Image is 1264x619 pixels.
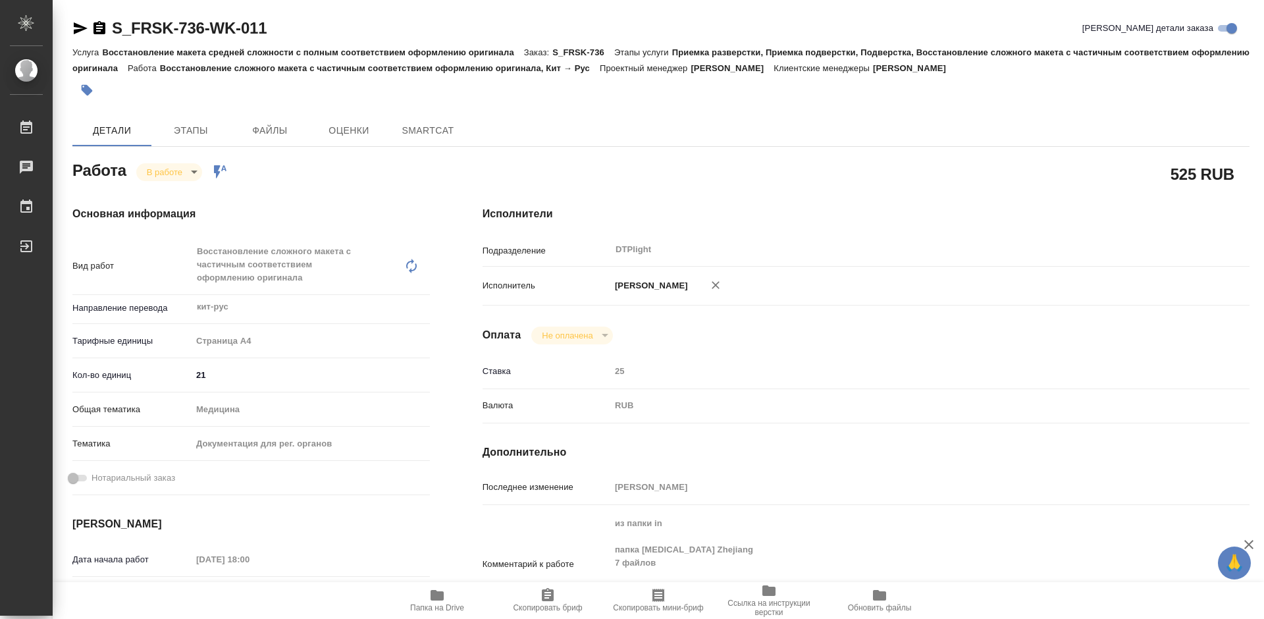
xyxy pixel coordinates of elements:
p: Этапы услуги [614,47,672,57]
p: Исполнитель [483,279,610,292]
p: Подразделение [483,244,610,257]
p: Работа [128,63,160,73]
span: Папка на Drive [410,603,464,612]
p: [PERSON_NAME] [873,63,956,73]
p: Тарифные единицы [72,335,192,348]
span: Скопировать мини-бриф [613,603,703,612]
button: 🙏 [1218,547,1251,579]
p: Валюта [483,399,610,412]
p: Проектный менеджер [600,63,691,73]
p: Кол-во единиц [72,369,192,382]
input: Пустое поле [610,477,1186,497]
button: Ссылка на инструкции верстки [714,582,824,619]
h2: Работа [72,157,126,181]
button: Скопировать бриф [492,582,603,619]
p: Общая тематика [72,403,192,416]
span: Оценки [317,122,381,139]
input: ✎ Введи что-нибудь [192,365,430,385]
div: Медицина [192,398,430,421]
span: Файлы [238,122,302,139]
h4: Основная информация [72,206,430,222]
span: Этапы [159,122,223,139]
span: Детали [80,122,144,139]
h2: 525 RUB [1171,163,1234,185]
p: [PERSON_NAME] [610,279,688,292]
h4: Дополнительно [483,444,1250,460]
p: Комментарий к работе [483,558,610,571]
input: Пустое поле [192,550,307,569]
p: Ставка [483,365,610,378]
button: В работе [143,167,186,178]
button: Не оплачена [538,330,596,341]
p: Дата начала работ [72,553,192,566]
div: RUB [610,394,1186,417]
h4: Исполнители [483,206,1250,222]
span: Скопировать бриф [513,603,582,612]
button: Обновить файлы [824,582,935,619]
a: S_FRSK-736-WK-011 [112,19,267,37]
span: Обновить файлы [848,603,912,612]
button: Скопировать мини-бриф [603,582,714,619]
p: Вид работ [72,259,192,273]
button: Скопировать ссылку [92,20,107,36]
button: Удалить исполнителя [701,271,730,300]
h4: Оплата [483,327,521,343]
p: Клиентские менеджеры [774,63,873,73]
span: SmartCat [396,122,460,139]
p: Заказ: [524,47,552,57]
p: Тематика [72,437,192,450]
span: 🙏 [1223,549,1246,577]
button: Папка на Drive [382,582,492,619]
p: Восстановление сложного макета с частичным соответствием оформлению оригинала, Кит → Рус [160,63,600,73]
button: Добавить тэг [72,76,101,105]
p: Последнее изменение [483,481,610,494]
p: Восстановление макета средней сложности с полным соответствием оформлению оригинала [102,47,523,57]
button: Скопировать ссылку для ЯМессенджера [72,20,88,36]
h4: [PERSON_NAME] [72,516,430,532]
span: Нотариальный заказ [92,471,175,485]
div: В работе [136,163,202,181]
textarea: из папки in папка [MEDICAL_DATA] Zhejiang 7 файлов где дубляж только англ, кит без дубляжа -в отд... [610,512,1186,614]
div: Документация для рег. органов [192,433,430,455]
p: Направление перевода [72,302,192,315]
p: Услуга [72,47,102,57]
input: Пустое поле [610,362,1186,381]
div: Страница А4 [192,330,430,352]
p: S_FRSK-736 [552,47,614,57]
div: В работе [531,327,612,344]
span: [PERSON_NAME] детали заказа [1082,22,1213,35]
p: [PERSON_NAME] [691,63,774,73]
span: Ссылка на инструкции верстки [722,599,816,617]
